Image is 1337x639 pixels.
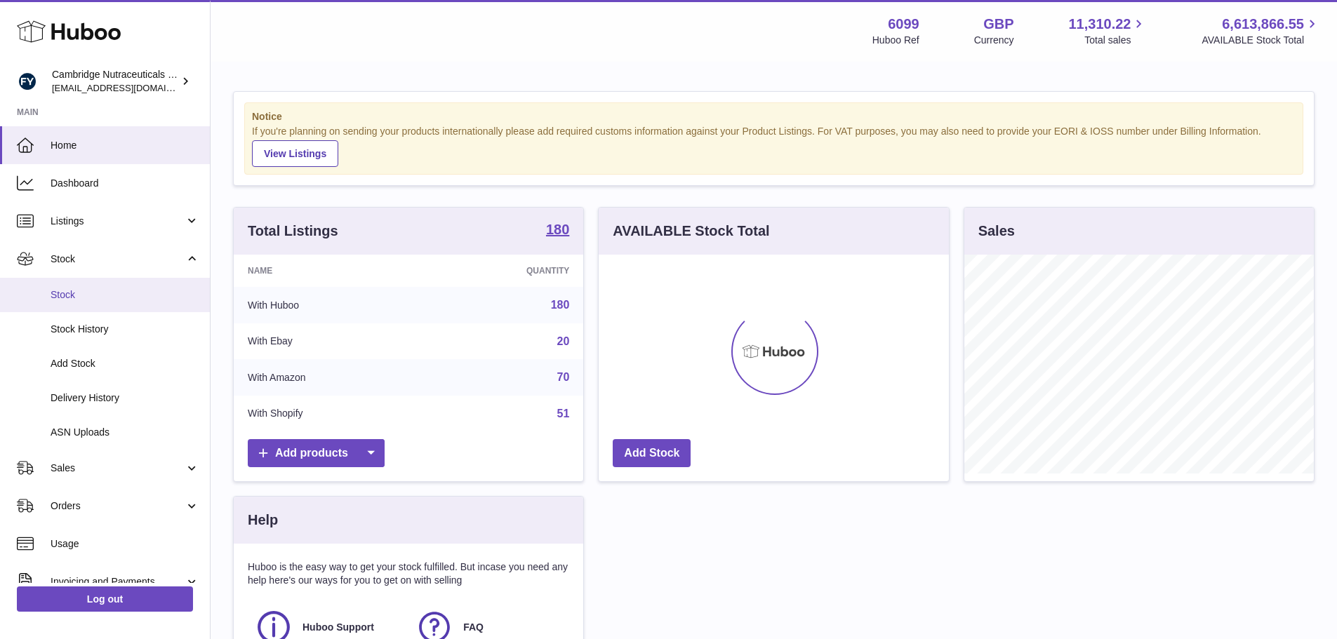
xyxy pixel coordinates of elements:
[234,359,425,396] td: With Amazon
[546,222,569,236] strong: 180
[17,586,193,612] a: Log out
[551,299,570,311] a: 180
[51,288,199,302] span: Stock
[51,426,199,439] span: ASN Uploads
[51,391,199,405] span: Delivery History
[1068,15,1131,34] span: 11,310.22
[51,177,199,190] span: Dashboard
[248,560,569,587] p: Huboo is the easy way to get your stock fulfilled. But incase you need any help here's our ways f...
[51,462,185,475] span: Sales
[978,222,1015,241] h3: Sales
[51,575,185,588] span: Invoicing and Payments
[888,15,919,34] strong: 6099
[52,68,178,95] div: Cambridge Nutraceuticals Ltd
[1202,15,1320,47] a: 6,613,866.55 AVAILABLE Stock Total
[463,621,484,634] span: FAQ
[557,371,570,383] a: 70
[252,110,1296,123] strong: Notice
[872,34,919,47] div: Huboo Ref
[234,255,425,287] th: Name
[234,396,425,432] td: With Shopify
[248,222,338,241] h3: Total Listings
[51,253,185,266] span: Stock
[248,511,278,530] h3: Help
[1068,15,1147,47] a: 11,310.22 Total sales
[613,439,691,468] a: Add Stock
[557,408,570,419] a: 51
[302,621,374,634] span: Huboo Support
[425,255,584,287] th: Quantity
[51,215,185,228] span: Listings
[252,140,338,167] a: View Listings
[51,323,199,336] span: Stock History
[248,439,385,468] a: Add products
[1222,15,1304,34] span: 6,613,866.55
[51,357,199,370] span: Add Stock
[252,125,1296,167] div: If you're planning on sending your products internationally please add required customs informati...
[983,15,1013,34] strong: GBP
[613,222,769,241] h3: AVAILABLE Stock Total
[51,499,185,513] span: Orders
[51,537,199,551] span: Usage
[974,34,1014,47] div: Currency
[51,139,199,152] span: Home
[1084,34,1147,47] span: Total sales
[52,82,206,93] span: [EMAIL_ADDRESS][DOMAIN_NAME]
[234,323,425,360] td: With Ebay
[557,335,570,347] a: 20
[234,287,425,323] td: With Huboo
[17,71,38,92] img: huboo@camnutra.com
[1202,34,1320,47] span: AVAILABLE Stock Total
[546,222,569,239] a: 180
